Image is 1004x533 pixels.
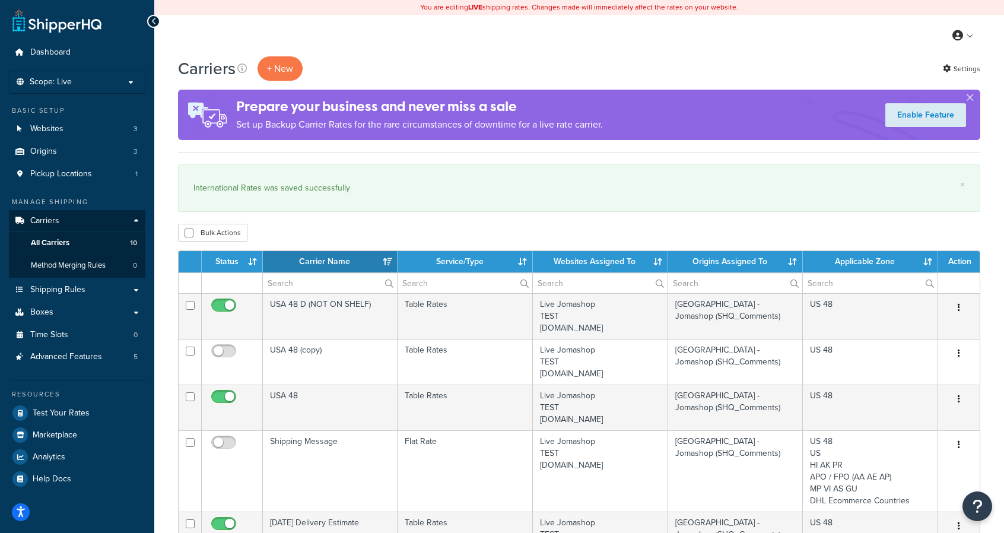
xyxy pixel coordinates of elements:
th: Status: activate to sort column ascending [202,251,263,272]
a: Analytics [9,446,145,468]
li: Time Slots [9,324,145,346]
span: Shipping Rules [30,285,85,295]
li: Origins [9,141,145,163]
span: 3 [134,147,138,157]
span: 0 [133,261,137,271]
a: Settings [943,61,980,77]
span: Websites [30,124,63,134]
th: Websites Assigned To: activate to sort column ascending [533,251,668,272]
li: Pickup Locations [9,163,145,185]
a: Test Your Rates [9,402,145,424]
input: Search [668,273,803,293]
div: Resources [9,389,145,399]
span: Time Slots [30,330,68,340]
span: Marketplace [33,430,77,440]
td: USA 48 D (NOT ON SHELF) [263,293,398,339]
td: Shipping Message [263,430,398,512]
a: Time Slots 0 [9,324,145,346]
a: Dashboard [9,42,145,64]
td: US 48 [803,293,938,339]
li: Advanced Features [9,346,145,368]
span: 5 [134,352,138,362]
button: Open Resource Center [962,491,992,521]
div: International Rates was saved successfully [193,180,965,196]
a: Help Docs [9,468,145,490]
td: USA 48 (copy) [263,339,398,385]
span: Help Docs [33,474,71,484]
td: US 48 [803,385,938,430]
td: Live Jomashop TEST [DOMAIN_NAME] [533,293,668,339]
td: [GEOGRAPHIC_DATA] - Jomashop (SHQ_Comments) [668,293,803,339]
div: Basic Setup [9,106,145,116]
a: Enable Feature [885,103,966,127]
th: Applicable Zone: activate to sort column ascending [803,251,938,272]
td: Table Rates [398,293,532,339]
td: [GEOGRAPHIC_DATA] - Jomashop (SHQ_Comments) [668,339,803,385]
td: Live Jomashop TEST [DOMAIN_NAME] [533,385,668,430]
li: Websites [9,118,145,140]
td: Table Rates [398,385,532,430]
span: Method Merging Rules [31,261,106,271]
td: US 48 [803,339,938,385]
span: Carriers [30,216,59,226]
td: [GEOGRAPHIC_DATA] - Jomashop (SHQ_Comments) [668,430,803,512]
td: Live Jomashop TEST [DOMAIN_NAME] [533,339,668,385]
p: Set up Backup Carrier Rates for the rare circumstances of downtime for a live rate carrier. [236,116,603,133]
input: Search [263,273,397,293]
span: 0 [134,330,138,340]
span: 3 [134,124,138,134]
span: Scope: Live [30,77,72,87]
span: Advanced Features [30,352,102,362]
th: Carrier Name: activate to sort column ascending [263,251,398,272]
a: ShipperHQ Home [12,9,101,33]
td: Table Rates [398,339,532,385]
span: 1 [135,169,138,179]
span: Dashboard [30,47,71,58]
span: Analytics [33,452,65,462]
td: Live Jomashop TEST [DOMAIN_NAME] [533,430,668,512]
th: Service/Type: activate to sort column ascending [398,251,532,272]
input: Search [803,273,938,293]
input: Search [533,273,668,293]
b: LIVE [468,2,482,12]
span: Boxes [30,307,53,318]
div: Manage Shipping [9,197,145,207]
span: All Carriers [31,238,69,248]
button: Bulk Actions [178,224,247,242]
a: × [960,180,965,189]
li: Method Merging Rules [9,255,145,277]
img: ad-rules-rateshop-fe6ec290ccb7230408bd80ed9643f0289d75e0ffd9eb532fc0e269fcd187b520.png [178,90,236,140]
th: Action [938,251,980,272]
th: Origins Assigned To: activate to sort column ascending [668,251,803,272]
input: Search [398,273,532,293]
li: Carriers [9,210,145,278]
td: Flat Rate [398,430,532,512]
span: 10 [130,238,137,248]
a: Carriers [9,210,145,232]
td: [GEOGRAPHIC_DATA] - Jomashop (SHQ_Comments) [668,385,803,430]
a: All Carriers 10 [9,232,145,254]
a: Pickup Locations 1 [9,163,145,185]
td: US 48 US HI AK PR APO / FPO (AA AE AP) MP VI AS GU DHL Ecommerce Countries [803,430,938,512]
a: Origins 3 [9,141,145,163]
a: Shipping Rules [9,279,145,301]
a: Boxes [9,302,145,323]
h1: Carriers [178,57,236,80]
h4: Prepare your business and never miss a sale [236,97,603,116]
li: All Carriers [9,232,145,254]
span: Origins [30,147,57,157]
a: Websites 3 [9,118,145,140]
a: Advanced Features 5 [9,346,145,368]
span: Test Your Rates [33,408,90,418]
a: Method Merging Rules 0 [9,255,145,277]
td: USA 48 [263,385,398,430]
span: Pickup Locations [30,169,92,179]
a: Marketplace [9,424,145,446]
